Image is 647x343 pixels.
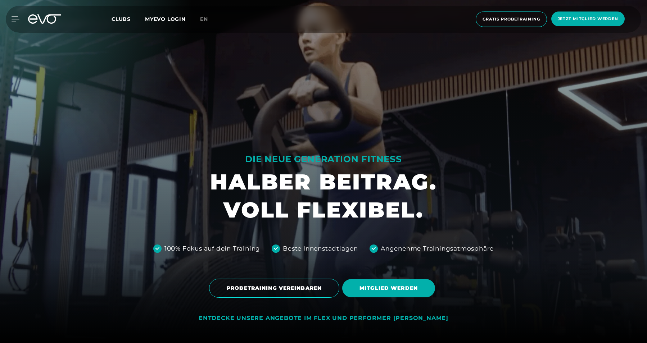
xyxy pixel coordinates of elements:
[199,315,448,322] div: ENTDECKE UNSERE ANGEBOTE IM FLEX UND PERFORMER [PERSON_NAME]
[164,244,260,253] div: 100% Fokus auf dein Training
[474,12,549,27] a: Gratis Probetraining
[227,284,322,292] span: PROBETRAINING VEREINBAREN
[210,168,437,224] h1: HALBER BEITRAG. VOLL FLEXIBEL.
[145,16,186,22] a: MYEVO LOGIN
[381,244,494,253] div: Angenehme Trainingsatmosphäre
[549,12,627,27] a: Jetzt Mitglied werden
[359,284,418,292] span: MITGLIED WERDEN
[112,16,131,22] span: Clubs
[209,273,342,303] a: PROBETRAINING VEREINBAREN
[200,16,208,22] span: en
[112,15,145,22] a: Clubs
[283,244,358,253] div: Beste Innenstadtlagen
[558,16,618,22] span: Jetzt Mitglied werden
[342,274,438,303] a: MITGLIED WERDEN
[210,154,437,165] div: DIE NEUE GENERATION FITNESS
[200,15,217,23] a: en
[483,16,540,22] span: Gratis Probetraining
